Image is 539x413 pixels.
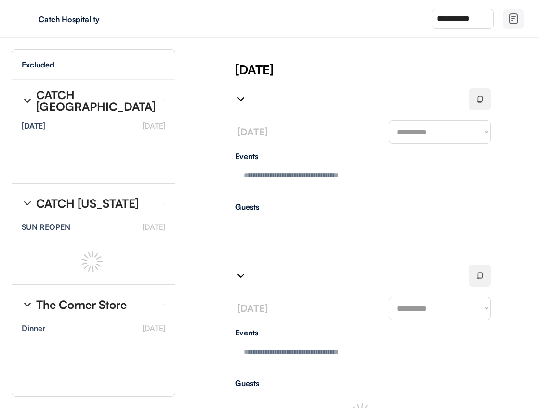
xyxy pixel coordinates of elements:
[235,152,491,160] div: Events
[36,198,139,209] div: CATCH [US_STATE]
[36,89,157,112] div: CATCH [GEOGRAPHIC_DATA]
[143,222,165,232] font: [DATE]
[235,379,491,387] div: Guests
[22,223,70,231] div: SUN REOPEN
[143,121,165,131] font: [DATE]
[39,15,160,23] div: Catch Hospitality
[19,11,35,27] img: yH5BAEAAAAALAAAAAABAAEAAAIBRAA7
[237,302,268,314] font: [DATE]
[508,13,519,25] img: file-02.svg
[235,329,491,336] div: Events
[22,324,45,332] div: Dinner
[22,61,54,68] div: Excluded
[235,270,247,281] img: chevron-right%20%281%29.svg
[36,299,127,310] div: The Corner Store
[22,122,45,130] div: [DATE]
[143,323,165,333] font: [DATE]
[237,126,268,138] font: [DATE]
[22,95,33,107] img: chevron-right%20%281%29.svg
[235,93,247,105] img: chevron-right%20%281%29.svg
[22,198,33,209] img: chevron-right%20%281%29.svg
[235,61,539,78] div: [DATE]
[235,203,491,211] div: Guests
[22,299,33,310] img: chevron-right%20%281%29.svg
